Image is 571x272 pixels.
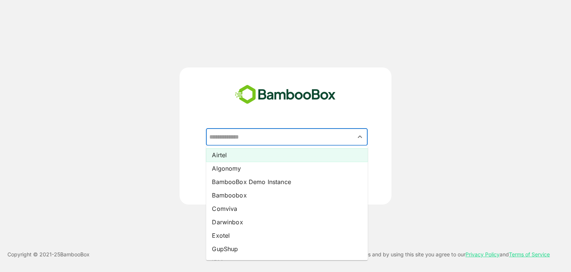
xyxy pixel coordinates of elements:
li: Exotel [206,229,368,242]
a: Terms of Service [509,251,550,257]
a: Privacy Policy [465,251,500,257]
li: Airtel [206,148,368,162]
li: Comviva [206,202,368,215]
p: Copyright © 2021- 25 BambooBox [7,250,90,259]
li: IBM [206,256,368,269]
button: Close [355,132,365,142]
li: Darwinbox [206,215,368,229]
img: bamboobox [231,82,340,107]
li: BambooBox Demo Instance [206,175,368,189]
li: Bamboobox [206,189,368,202]
p: This site uses cookies and by using this site you agree to our and [318,250,550,259]
li: Algonomy [206,162,368,175]
li: GupShup [206,242,368,256]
